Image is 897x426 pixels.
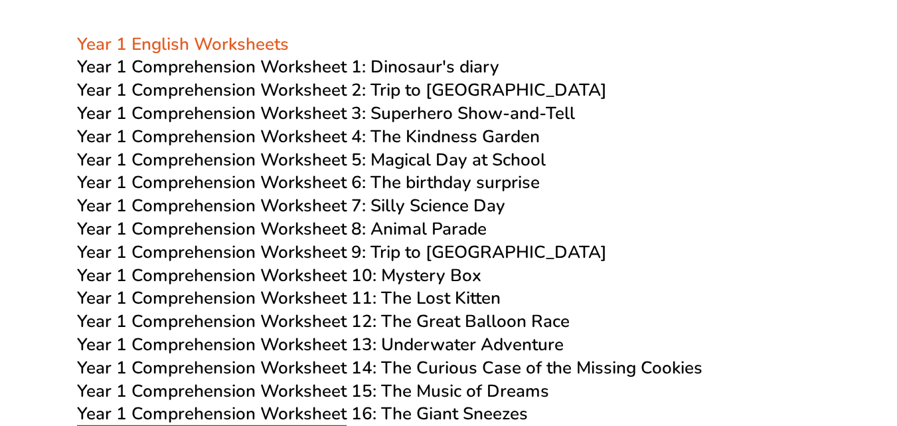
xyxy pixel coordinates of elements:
a: Year 1 Comprehension Worksheet 12: The Great Balloon Race [77,310,570,333]
a: Year 1 Comprehension Worksheet 7: Silly Science Day [77,194,505,217]
a: Year 1 Comprehension Worksheet 6: The birthday surprise [77,171,540,194]
a: Year 1 Comprehension Worksheet 14: The Curious Case of the Missing Cookies [77,356,702,379]
a: Year 1 Comprehension Worksheet 13: Underwater Adventure [77,333,564,356]
a: Year 1 Comprehension Worksheet 8: Animal Parade [77,217,487,241]
a: Year 1 Comprehension Worksheet 16: The Giant Sneezes [77,402,528,425]
iframe: Chat Widget [676,276,897,426]
a: Year 1 Comprehension Worksheet 9: Trip to [GEOGRAPHIC_DATA] [77,241,607,264]
a: Year 1 Comprehension Worksheet 1: Dinosaur's diary [77,55,499,78]
a: Year 1 Comprehension Worksheet 4: The Kindness Garden [77,125,540,148]
a: Year 1 Comprehension Worksheet 11: The Lost Kitten [77,286,501,310]
a: Year 1 Comprehension Worksheet 2: Trip to [GEOGRAPHIC_DATA] [77,78,607,102]
a: Year 1 Comprehension Worksheet 3: Superhero Show-and-Tell [77,102,575,125]
a: Year 1 Comprehension Worksheet 15: The Music of Dreams [77,379,549,403]
h3: Year 1 English Worksheets [77,33,821,56]
a: Year 1 Comprehension Worksheet 10: Mystery Box [77,264,481,287]
a: Year 1 Comprehension Worksheet 5: Magical Day at School [77,148,546,171]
